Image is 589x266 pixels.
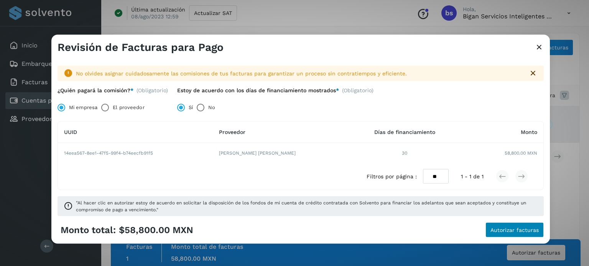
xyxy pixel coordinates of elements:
[113,100,144,115] label: El proveedor
[219,129,245,135] span: Proveedor
[76,69,522,77] div: No olvides asignar cuidadosamente las comisiones de tus facturas para garantizar un proceso sin c...
[58,87,133,94] label: ¿Quién pagará la comisión?
[490,227,539,233] span: Autorizar facturas
[119,225,193,236] span: $58,800.00 MXN
[177,87,339,94] label: Estoy de acuerdo con los días de financiamiento mostrados
[189,100,193,115] label: Sí
[76,199,538,213] span: "Al hacer clic en autorizar estoy de acuerdo en solicitar la disposición de los fondos de mi cuen...
[137,87,168,94] span: (Obligatorio)
[61,225,116,236] span: Monto total:
[208,100,215,115] label: No
[64,129,77,135] span: UUID
[367,172,417,180] span: Filtros por página :
[485,222,544,238] button: Autorizar facturas
[521,129,537,135] span: Monto
[58,143,213,163] td: 14eea567-8ee1-47f5-99f4-b74eecfb91f5
[213,143,349,163] td: [PERSON_NAME] [PERSON_NAME]
[505,149,537,156] span: 58,800.00 MXN
[342,87,373,97] span: (Obligatorio)
[374,129,435,135] span: Días de financiamiento
[349,143,461,163] td: 30
[69,100,97,115] label: Mi empresa
[58,41,224,54] h3: Revisión de Facturas para Pago
[461,172,484,180] span: 1 - 1 de 1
